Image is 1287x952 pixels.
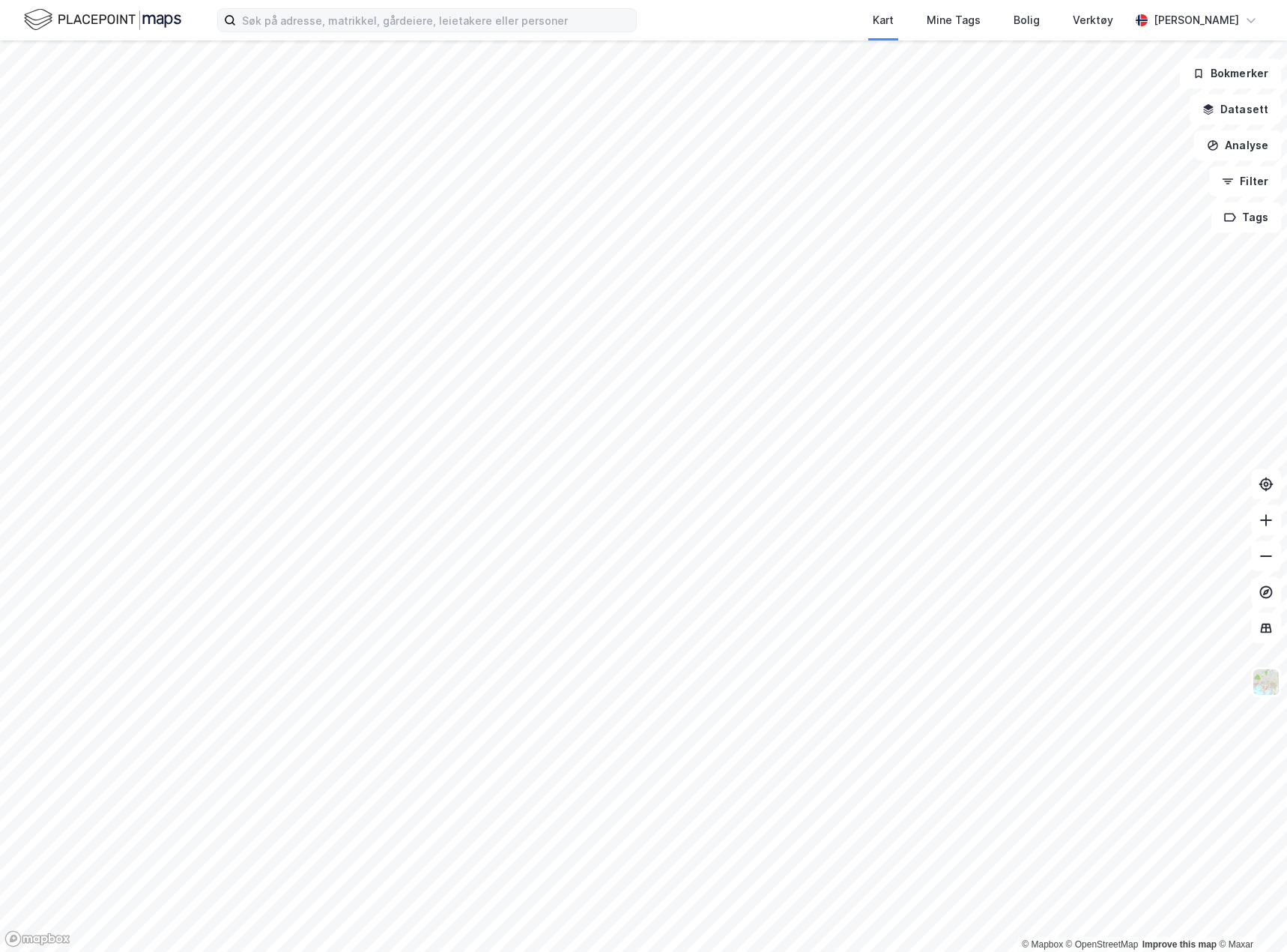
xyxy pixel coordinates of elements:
div: [PERSON_NAME] [1154,11,1239,29]
div: Verktøy [1073,11,1113,29]
div: Mine Tags [927,11,981,29]
img: logo.f888ab2527a4732fd821a326f86c7f29.svg [24,7,181,33]
div: Kart [873,11,894,29]
iframe: Chat Widget [1212,880,1287,952]
input: Søk på adresse, matrikkel, gårdeiere, leietakere eller personer [236,9,636,31]
div: Kontrollprogram for chat [1212,880,1287,952]
div: Bolig [1014,11,1040,29]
